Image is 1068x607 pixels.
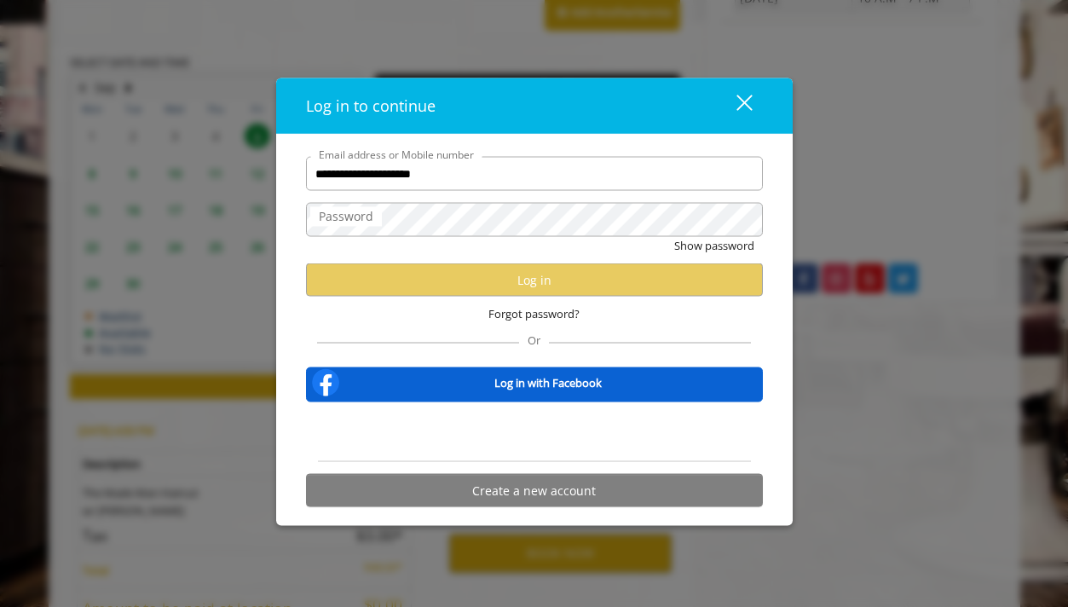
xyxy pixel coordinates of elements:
span: Forgot password? [488,305,580,323]
button: close dialog [705,89,763,124]
span: Log in to continue [306,95,436,116]
button: Log in [306,263,763,297]
input: Email address or Mobile number [306,157,763,191]
b: Log in with Facebook [494,373,602,391]
input: Password [306,203,763,237]
button: Create a new account [306,474,763,507]
span: Or [519,332,549,348]
iframe: Sign in with Google Button [430,413,638,451]
label: Password [310,207,382,226]
img: facebook-logo [309,366,343,400]
div: close dialog [717,93,751,119]
button: Show password [674,237,754,255]
label: Email address or Mobile number [310,147,482,163]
